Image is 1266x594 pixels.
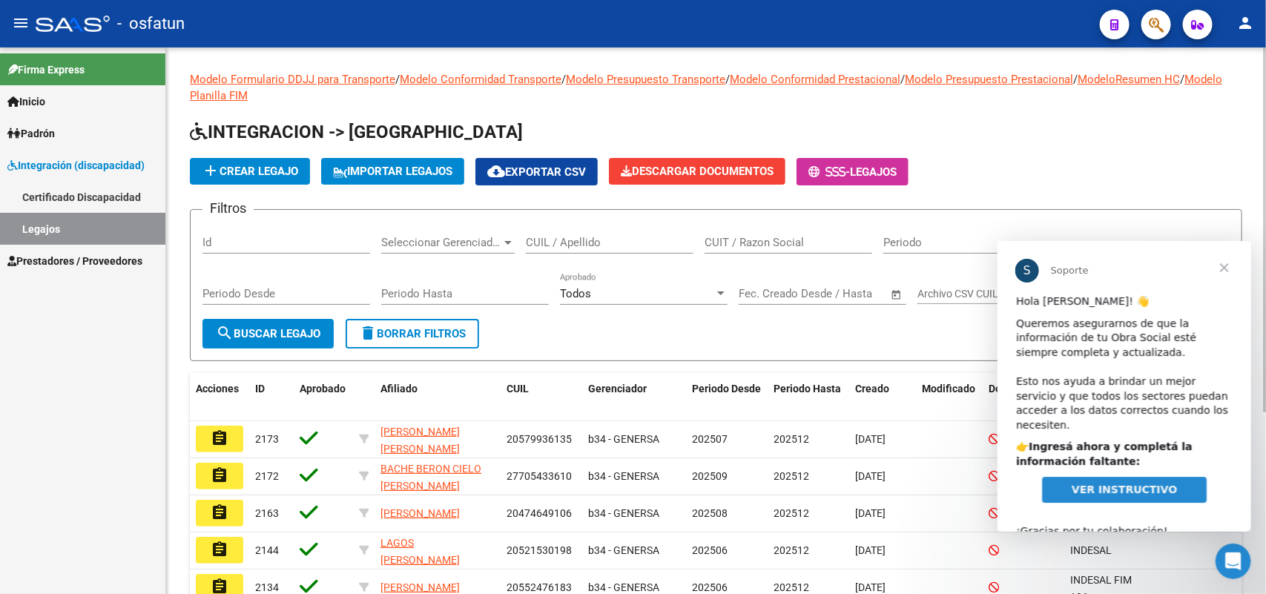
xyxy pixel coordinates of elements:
span: 202512 [774,470,809,482]
span: Periodo Hasta [774,383,841,395]
mat-icon: search [216,324,234,342]
span: Seleccionar Gerenciador [381,236,501,249]
a: Modelo Conformidad Transporte [400,73,561,86]
button: Descargar Documentos [609,158,785,185]
span: 202512 [774,507,809,519]
span: Creado [855,383,889,395]
span: Todos [560,287,591,300]
span: Inicio [7,93,45,110]
span: 20474649106 [507,507,572,519]
span: LAGOS [PERSON_NAME] [380,537,460,566]
datatable-header-cell: Aprobado [294,373,353,422]
span: Padrón [7,125,55,142]
span: b34 - GENERSA [588,433,659,445]
span: Descargar Documentos [621,165,774,178]
iframe: Intercom live chat [1216,544,1251,579]
span: 20521530198 [507,544,572,556]
span: 202512 [774,581,809,593]
span: b34 - GENERSA [588,581,659,593]
datatable-header-cell: Creado [849,373,916,422]
mat-icon: assignment [211,541,228,558]
span: 2172 [255,470,279,482]
span: [PERSON_NAME] [PERSON_NAME] [380,426,460,455]
button: Crear Legajo [190,158,310,185]
span: Crear Legajo [202,165,298,178]
span: 2173 [255,433,279,445]
span: [DATE] [855,433,886,445]
span: b34 - GENERSA [588,507,659,519]
datatable-header-cell: Periodo Hasta [768,373,849,422]
span: Modificado [922,383,975,395]
span: 2163 [255,507,279,519]
datatable-header-cell: Modificado [916,373,983,422]
span: [DATE] [855,544,886,556]
span: Archivo CSV CUIL [917,288,998,300]
span: Dependencia [989,383,1051,395]
span: 202509 [692,470,728,482]
span: - [808,165,850,179]
mat-icon: person [1236,14,1254,32]
datatable-header-cell: ID [249,373,294,422]
div: ¡Gracias por tu colaboración! ​ [19,268,235,312]
span: BACHE BERON CIELO [PERSON_NAME] [380,463,481,492]
mat-icon: delete [359,324,377,342]
a: Modelo Presupuesto Prestacional [905,73,1073,86]
span: 20579936135 [507,433,572,445]
a: Modelo Conformidad Prestacional [730,73,900,86]
span: [PERSON_NAME] [380,507,460,519]
span: [PERSON_NAME] [380,581,460,593]
datatable-header-cell: CUIL [501,373,582,422]
span: Periodo Desde [692,383,761,395]
span: Prestadores / Proveedores [7,253,142,269]
button: Exportar CSV [475,158,598,185]
span: 202508 [692,507,728,519]
datatable-header-cell: Dependencia [983,373,1064,422]
a: Modelo Formulario DDJJ para Transporte [190,73,395,86]
span: [DATE] [855,581,886,593]
mat-icon: add [202,162,220,179]
span: 2134 [255,581,279,593]
a: ModeloResumen HC [1078,73,1180,86]
span: INTEGRACION -> [GEOGRAPHIC_DATA] [190,122,523,142]
datatable-header-cell: Afiliado [375,373,501,422]
span: Afiliado [380,383,418,395]
span: 20552476183 [507,581,572,593]
span: [DATE] [855,507,886,519]
span: b34 - GENERSA [588,470,659,482]
button: Open calendar [888,286,906,303]
span: Exportar CSV [487,165,586,179]
span: ID [255,383,265,395]
span: 202506 [692,544,728,556]
span: b34 - GENERSA [588,544,659,556]
span: Gerenciador [588,383,647,395]
mat-icon: assignment [211,466,228,484]
span: 2144 [255,544,279,556]
button: IMPORTAR LEGAJOS [321,158,464,185]
span: Legajos [850,165,897,179]
span: Firma Express [7,62,85,78]
datatable-header-cell: Periodo Desde [686,373,768,422]
mat-icon: menu [12,14,30,32]
span: Acciones [196,383,239,395]
span: Borrar Filtros [359,327,466,340]
input: Fecha fin [812,287,884,300]
span: 202507 [692,433,728,445]
span: Aprobado [300,383,346,395]
mat-icon: assignment [211,429,228,447]
span: 202512 [774,544,809,556]
span: IMPORTAR LEGAJOS [333,165,452,178]
input: Fecha inicio [739,287,799,300]
span: CUIL [507,383,529,395]
button: Buscar Legajo [202,319,334,349]
span: INDESAL [1070,544,1112,556]
mat-icon: assignment [211,504,228,521]
span: 202512 [774,433,809,445]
